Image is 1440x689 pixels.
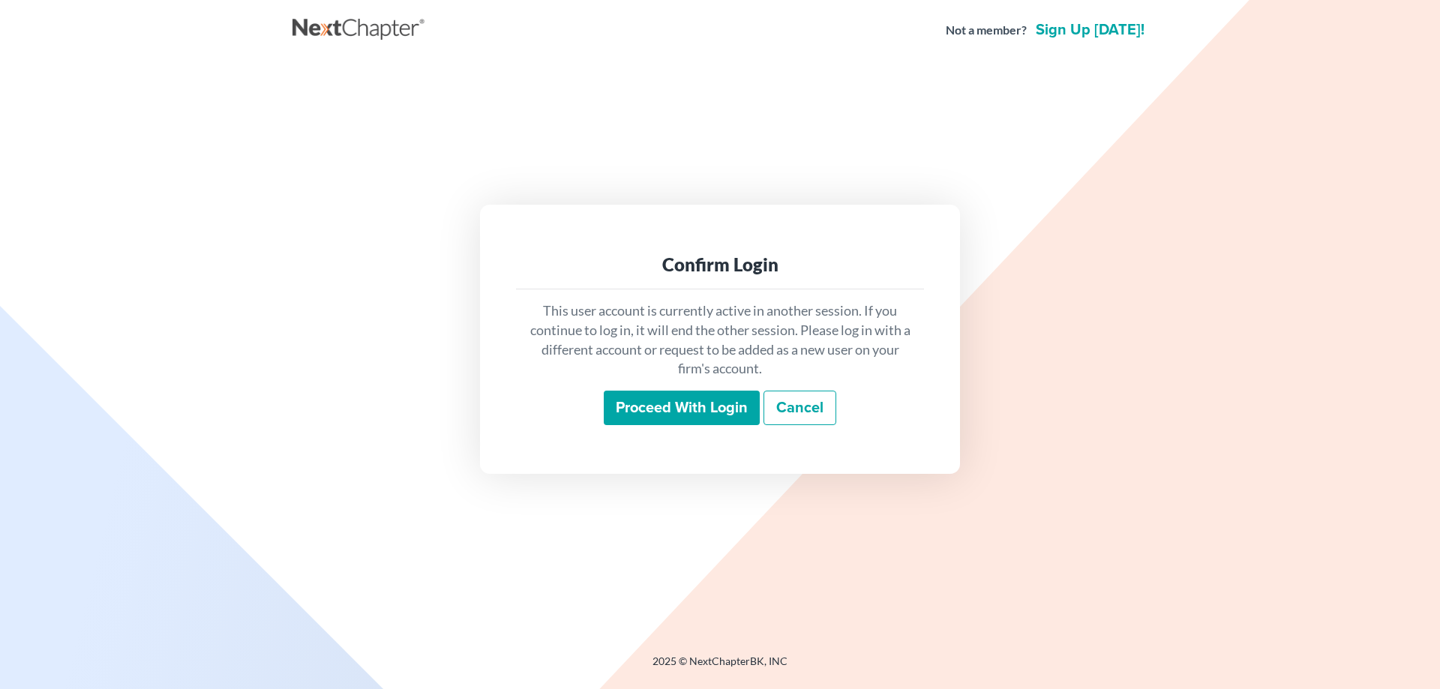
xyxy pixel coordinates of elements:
[1033,22,1147,37] a: Sign up [DATE]!
[946,22,1027,39] strong: Not a member?
[292,654,1147,681] div: 2025 © NextChapterBK, INC
[528,253,912,277] div: Confirm Login
[763,391,836,425] a: Cancel
[528,301,912,379] p: This user account is currently active in another session. If you continue to log in, it will end ...
[604,391,760,425] input: Proceed with login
